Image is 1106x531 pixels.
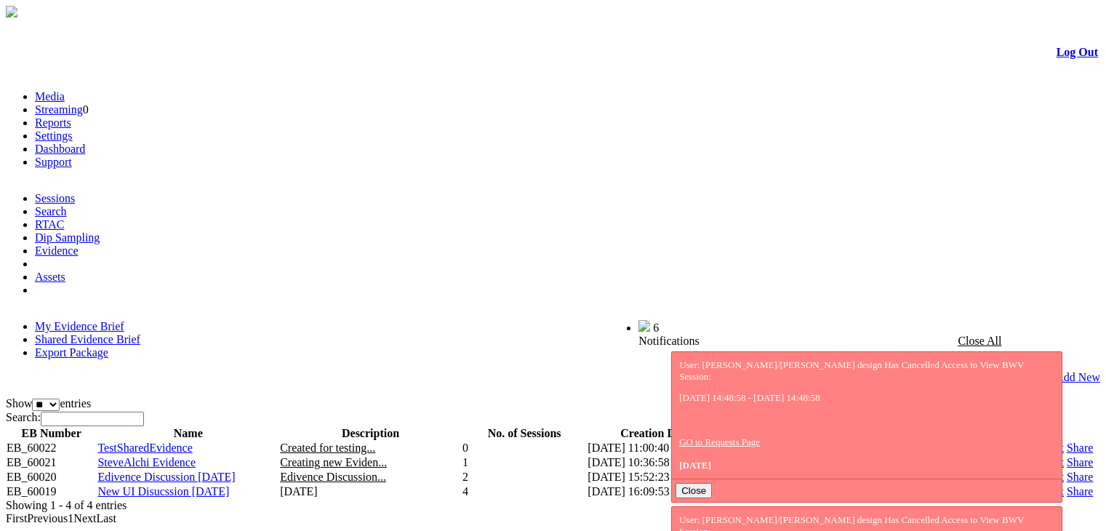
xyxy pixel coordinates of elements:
a: Evidence [35,244,79,257]
a: Export Package [35,346,108,359]
a: Sessions [35,192,75,204]
a: Last [96,512,116,524]
a: Shared Evidence Brief [35,333,140,346]
span: Welcome, Nav Alchi design (Administrator) [442,321,609,332]
a: Search [35,205,67,217]
a: Share [1067,485,1093,498]
input: Search: [41,412,144,426]
a: Assets [35,271,65,283]
select: Showentries [32,399,60,411]
a: RTAC [35,218,64,231]
a: New UI Disucssion [DATE] [97,485,229,498]
div: Showing 1 - 4 of 4 entries [6,499,1100,512]
a: Dip Sampling [35,231,100,244]
img: bell25.png [638,320,650,332]
a: Next [73,512,96,524]
a: Streaming [35,103,83,116]
a: GO to Requests Page [679,436,760,447]
td: EB_60021 [6,455,97,470]
a: Edivence Discussion [DATE] [97,471,235,483]
button: Close [676,483,712,498]
label: Search: [6,411,144,423]
span: 6 [653,322,659,334]
a: Reports [35,116,71,129]
a: My Evidence Brief [35,320,124,332]
th: Description: activate to sort column ascending [279,426,462,441]
div: User: [PERSON_NAME]/[PERSON_NAME] design Has Cancelled Access to View BWV Session: [679,359,1054,471]
td: EB_60020 [6,470,97,484]
a: Log Out [1057,46,1098,58]
span: [DATE] [679,460,711,471]
img: arrow-3.png [6,6,17,17]
span: [DATE] [280,485,318,498]
span: 0 [83,103,89,116]
a: Settings [35,129,73,142]
label: Show entries [6,397,91,410]
a: Share [1067,456,1093,468]
a: 1 [68,512,73,524]
a: TestSharedEvidence [97,442,192,454]
a: Share [1067,442,1093,454]
a: Add New [1055,371,1100,384]
span: Edivence Discussion... [280,471,386,483]
p: [DATE] 14:48:58 - [DATE] 14:48:58 [679,392,1054,404]
a: Dashboard [35,143,85,155]
td: EB_60022 [6,441,97,455]
a: First [6,512,27,524]
span: Created for testing... [280,442,375,454]
a: Media [35,90,65,103]
a: Support [35,156,72,168]
span: Creating new Eviden... [280,456,387,468]
div: Notifications [638,335,1070,348]
a: Share [1067,471,1093,483]
a: Close All [958,335,1001,347]
th: EB Number: activate to sort column ascending [6,426,97,441]
th: Name: activate to sort column ascending [97,426,279,441]
a: Previous [27,512,68,524]
td: EB_60019 [6,484,97,499]
a: SteveAlchi Evidence [97,456,196,468]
